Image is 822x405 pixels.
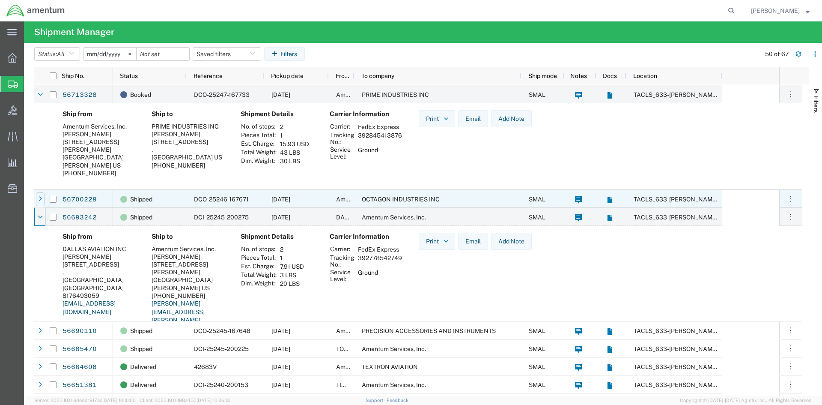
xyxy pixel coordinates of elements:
[152,153,227,161] div: [GEOGRAPHIC_DATA] US
[62,193,97,207] a: 56700229
[336,72,351,79] span: From company
[140,398,230,403] span: Client: 2025.18.0-198a450
[751,6,800,15] span: Jimmy Harwell
[634,214,782,221] span: TACLS_633-McGuire, NJ
[362,214,426,221] span: Amentum Services, Inc.
[152,292,227,300] div: [PHONE_NUMBER]
[152,123,227,130] div: PRIME INDUSTRIES INC
[271,327,290,334] span: 09/02/2025
[62,72,84,79] span: Ship No.
[458,233,488,250] button: Email
[529,196,545,203] span: SMAL
[330,245,355,254] th: Carrier:
[336,363,363,370] span: Amentum
[529,91,545,98] span: SMAL
[271,214,290,221] span: 09/02/2025
[277,262,307,271] td: 7.91 USD
[271,91,290,98] span: 09/04/2025
[634,381,782,388] span: TACLS_633-McGuire, NJ
[570,72,587,79] span: Notes
[152,245,227,253] div: Amentum Services, Inc.
[419,233,455,250] button: Print
[387,398,408,403] a: Feedback
[336,214,400,221] span: DALLAS AVIATION INC
[194,196,249,203] span: DCO-25246-167671
[277,254,307,262] td: 1
[241,254,277,262] th: Pieces Total:
[355,131,405,146] td: 392845413876
[152,233,227,240] h4: Ship to
[34,47,80,61] button: Status:All
[680,397,812,404] span: Copyright © [DATE]-[DATE] Agistix Inc., All Rights Reserved
[355,245,405,254] td: FedEx Express
[330,146,355,160] th: Service Level:
[130,322,152,340] span: Shipped
[529,327,545,334] span: SMAL
[241,140,277,148] th: Est. Charge:
[152,130,227,138] div: [PERSON_NAME]
[152,253,227,261] div: [PERSON_NAME]
[277,123,312,131] td: 2
[63,261,138,268] div: [STREET_ADDRESS]
[355,268,405,283] td: Ground
[271,363,290,370] span: 08/29/2025
[63,300,116,315] a: [EMAIL_ADDRESS][DOMAIN_NAME]
[152,276,227,291] div: [GEOGRAPHIC_DATA][PERSON_NAME] US
[442,237,450,245] img: dropdown
[442,115,450,123] img: dropdown
[62,360,97,374] a: 56664608
[63,245,138,253] div: DALLAS AVIATION INC
[355,123,405,131] td: FedEx Express
[330,110,398,118] h4: Carrier Information
[336,381,395,388] span: TIME CALIBRATIONS
[330,268,355,283] th: Service Level:
[194,345,249,352] span: DCI-25245-200225
[63,169,138,177] div: [PHONE_NUMBER]
[63,123,138,130] div: Amentum Services, Inc.
[336,327,400,334] span: Amentum Services, Inc.
[63,153,138,169] div: [GEOGRAPHIC_DATA][PERSON_NAME] US
[130,208,152,226] span: Shipped
[62,211,97,225] a: 56693242
[241,279,277,288] th: Dim. Weight:
[152,300,205,332] a: [PERSON_NAME][EMAIL_ADDRESS][PERSON_NAME][DOMAIN_NAME]
[264,47,305,61] button: Filters
[603,72,617,79] span: Docs
[241,148,277,157] th: Total Weight:
[63,253,138,261] div: [PERSON_NAME]
[241,131,277,140] th: Pieces Total:
[62,378,97,392] a: 56651381
[277,245,307,254] td: 2
[194,214,249,221] span: DCI-25245-200275
[355,254,405,268] td: 392778542749
[277,271,307,279] td: 3 LBS
[152,110,227,118] h4: Ship to
[130,358,156,376] span: Delivered
[633,72,657,79] span: Location
[765,50,789,59] div: 50 of 67
[63,233,138,240] h4: Ship from
[362,91,429,98] span: PRIME INDUSTRIES INC
[528,72,557,79] span: Ship mode
[634,345,782,352] span: TACLS_633-McGuire, NJ
[63,130,138,138] div: [PERSON_NAME]
[197,398,230,403] span: [DATE] 10:06:13
[271,72,304,79] span: Pickup date
[152,138,227,146] div: [STREET_ADDRESS]
[63,268,138,276] div: ,
[362,327,496,334] span: PRECISION ACCESSORIES AND INSTRUMENTS
[34,21,114,43] h4: Shipment Manager
[62,324,97,338] a: 56690110
[634,363,782,370] span: TACLS_633-McGuire, NJ
[102,398,136,403] span: [DATE] 10:10:00
[83,48,136,60] input: Not set
[362,363,418,370] span: TEXTRON AVIATION
[130,340,152,358] span: Shipped
[330,123,355,131] th: Carrier:
[271,381,290,388] span: 08/28/2025
[241,271,277,279] th: Total Weight:
[813,96,819,113] span: Filters
[277,157,312,165] td: 30 LBS
[57,51,65,57] span: All
[529,214,545,221] span: SMAL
